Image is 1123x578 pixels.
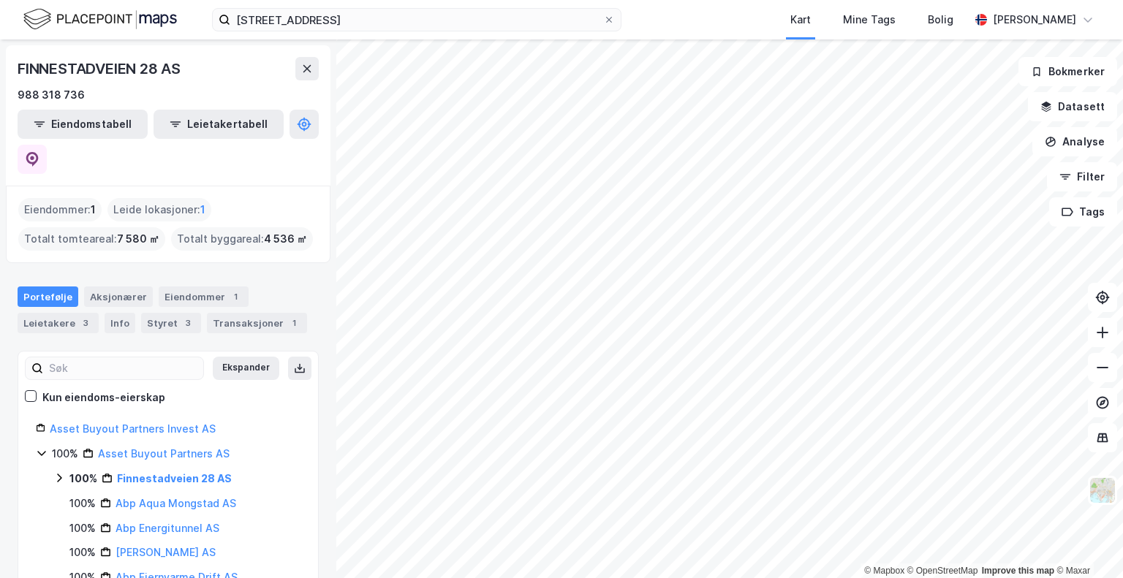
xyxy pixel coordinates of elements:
[42,389,165,406] div: Kun eiendoms-eierskap
[230,9,603,31] input: Søk på adresse, matrikkel, gårdeiere, leietakere eller personer
[907,566,978,576] a: OpenStreetMap
[117,472,232,484] a: Finnestadveien 28 AS
[69,495,96,512] div: 100%
[18,313,99,333] div: Leietakere
[207,313,307,333] div: Transaksjoner
[98,447,230,460] a: Asset Buyout Partners AS
[213,357,279,380] button: Ekspander
[200,201,205,218] span: 1
[84,286,153,307] div: Aksjonærer
[790,11,811,28] div: Kart
[864,566,904,576] a: Mapbox
[159,286,249,307] div: Eiendommer
[181,316,195,330] div: 3
[928,11,953,28] div: Bolig
[228,289,243,304] div: 1
[1050,508,1123,578] iframe: Chat Widget
[18,227,165,251] div: Totalt tomteareal :
[43,357,203,379] input: Søk
[23,7,177,32] img: logo.f888ab2527a4732fd821a326f86c7f29.svg
[154,110,284,139] button: Leietakertabell
[1047,162,1117,191] button: Filter
[18,57,184,80] div: FINNESTADVEIEN 28 AS
[171,227,313,251] div: Totalt byggareal :
[107,198,211,221] div: Leide lokasjoner :
[1049,197,1117,227] button: Tags
[982,566,1054,576] a: Improve this map
[1028,92,1117,121] button: Datasett
[50,422,216,435] a: Asset Buyout Partners Invest AS
[1018,57,1117,86] button: Bokmerker
[116,522,219,534] a: Abp Energitunnel AS
[993,11,1076,28] div: [PERSON_NAME]
[843,11,896,28] div: Mine Tags
[105,313,135,333] div: Info
[69,544,96,561] div: 100%
[18,86,85,104] div: 988 318 736
[78,316,93,330] div: 3
[69,520,96,537] div: 100%
[1032,127,1117,156] button: Analyse
[116,546,216,558] a: [PERSON_NAME] AS
[1089,476,1116,504] img: Z
[69,470,97,487] div: 100%
[116,497,236,509] a: Abp Aqua Mongstad AS
[287,316,301,330] div: 1
[18,110,148,139] button: Eiendomstabell
[141,313,201,333] div: Styret
[117,230,159,248] span: 7 580 ㎡
[91,201,96,218] span: 1
[18,198,102,221] div: Eiendommer :
[52,445,78,463] div: 100%
[264,230,307,248] span: 4 536 ㎡
[18,286,78,307] div: Portefølje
